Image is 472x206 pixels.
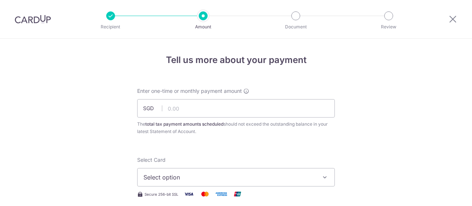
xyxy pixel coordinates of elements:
[137,121,335,135] div: The should not exceed the outstanding balance in your latest Statement of Account.
[145,121,223,127] b: total tax payment amounts scheduled
[230,189,245,199] img: Union Pay
[137,168,335,186] button: Select option
[145,191,178,197] span: Secure 256-bit SSL
[268,23,323,31] p: Document
[181,189,196,199] img: Visa
[198,189,212,199] img: Mastercard
[137,157,166,163] span: translation missing: en.payables.payment_networks.credit_card.summary.labels.select_card
[137,87,242,95] span: Enter one-time or monthly payment amount
[137,53,335,67] h4: Tell us more about your payment
[214,189,229,199] img: American Express
[361,23,416,31] p: Review
[83,23,138,31] p: Recipient
[15,15,51,24] img: CardUp
[137,99,335,118] input: 0.00
[176,23,230,31] p: Amount
[143,105,162,112] span: SGD
[143,173,315,182] span: Select option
